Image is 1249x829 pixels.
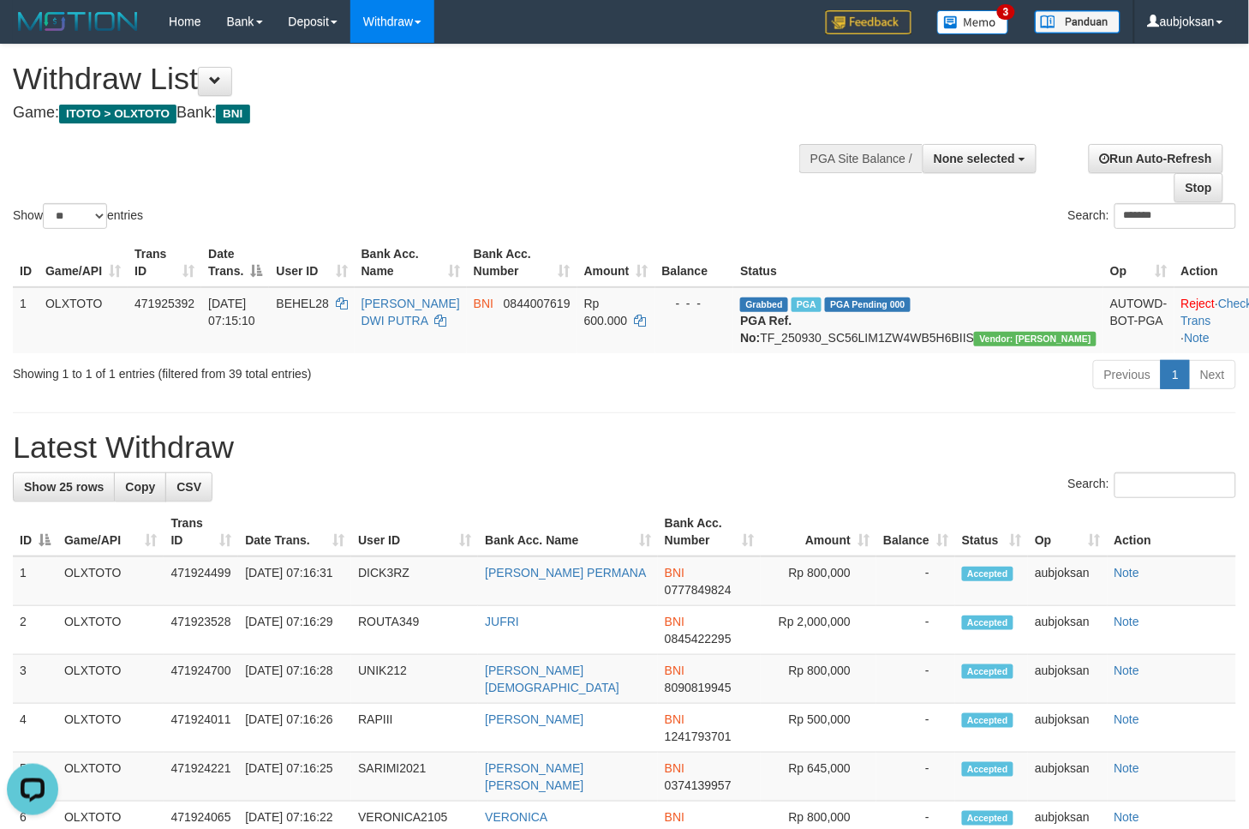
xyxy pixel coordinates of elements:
th: Status [733,238,1103,287]
span: BNI [665,761,684,775]
td: [DATE] 07:16:31 [238,556,351,606]
span: Accepted [962,811,1013,826]
th: Trans ID: activate to sort column ascending [128,238,201,287]
label: Search: [1068,472,1236,498]
td: Rp 800,000 [761,556,876,606]
span: [DATE] 07:15:10 [208,297,255,327]
td: [DATE] 07:16:28 [238,655,351,704]
button: None selected [923,144,1037,173]
td: UNIK212 [351,655,478,704]
b: PGA Ref. No: [740,314,792,345]
span: BNI [665,810,684,824]
th: Bank Acc. Name: activate to sort column ascending [355,238,467,287]
span: 471925392 [134,297,194,310]
th: User ID: activate to sort column ascending [269,238,354,287]
td: 471924221 [164,753,238,802]
td: Rp 645,000 [761,753,876,802]
span: Copy 0374139957 to clipboard [665,778,732,792]
a: Note [1115,664,1140,677]
span: BNI [665,712,684,726]
td: [DATE] 07:16:26 [238,704,351,753]
a: [PERSON_NAME] PERMANA [485,566,646,580]
td: RAPIII [351,704,478,753]
td: [DATE] 07:16:25 [238,753,351,802]
th: Op: activate to sort column ascending [1103,238,1174,287]
th: Trans ID: activate to sort column ascending [164,508,238,556]
span: Rp 600.000 [584,297,628,327]
a: Note [1115,615,1140,628]
td: 471924700 [164,655,238,704]
span: Vendor URL: https://secure5.1velocity.biz [974,332,1097,346]
span: BNI [665,566,684,580]
td: 4 [13,704,57,753]
span: Accepted [962,616,1013,630]
input: Search: [1115,203,1236,229]
span: Accepted [962,762,1013,777]
th: Op: activate to sort column ascending [1028,508,1107,556]
input: Search: [1115,472,1236,498]
h4: Game: Bank: [13,105,816,122]
td: OLXTOTO [57,704,164,753]
td: 471923528 [164,606,238,655]
td: - [876,753,955,802]
td: OLXTOTO [57,753,164,802]
td: OLXTOTO [57,655,164,704]
span: Accepted [962,664,1013,679]
a: [PERSON_NAME][DEMOGRAPHIC_DATA] [485,664,619,694]
a: Next [1189,360,1236,389]
th: Action [1108,508,1236,556]
td: Rp 800,000 [761,655,876,704]
td: - [876,655,955,704]
button: Open LiveChat chat widget [7,7,58,58]
a: Note [1115,761,1140,775]
td: aubjoksan [1028,606,1107,655]
span: Copy 1241793701 to clipboard [665,730,732,743]
td: aubjoksan [1028,556,1107,606]
td: - [876,606,955,655]
span: BNI [665,664,684,677]
label: Show entries [13,203,143,229]
th: Status: activate to sort column ascending [955,508,1028,556]
img: Button%20Memo.svg [937,10,1009,34]
span: Accepted [962,713,1013,728]
a: Reject [1181,297,1216,310]
a: [PERSON_NAME] DWI PUTRA [362,297,460,327]
span: Copy [125,480,155,494]
div: - - - [662,295,727,312]
span: Grabbed [740,297,788,312]
span: Accepted [962,567,1013,581]
th: Date Trans.: activate to sort column descending [201,238,269,287]
span: PGA Pending [825,297,911,312]
a: VERONICA [485,810,547,824]
span: Show 25 rows [24,480,104,494]
span: BEHEL28 [276,297,328,310]
th: Game/API: activate to sort column ascending [57,508,164,556]
span: Copy 8090819945 to clipboard [665,681,732,694]
td: - [876,556,955,606]
a: Run Auto-Refresh [1089,144,1223,173]
a: [PERSON_NAME] [485,712,583,726]
a: CSV [165,472,212,502]
th: Amount: activate to sort column ascending [761,508,876,556]
td: AUTOWD-BOT-PGA [1103,287,1174,353]
a: Stop [1174,173,1223,202]
a: Previous [1093,360,1162,389]
span: Marked by aubjoksan [792,297,822,312]
td: ROUTA349 [351,606,478,655]
td: 3 [13,655,57,704]
td: SARIMI2021 [351,753,478,802]
th: ID [13,238,39,287]
td: OLXTOTO [39,287,128,353]
td: 1 [13,287,39,353]
span: Copy 0777849824 to clipboard [665,583,732,597]
td: aubjoksan [1028,655,1107,704]
td: 471924499 [164,556,238,606]
td: Rp 500,000 [761,704,876,753]
span: Copy 0845422295 to clipboard [665,632,732,646]
a: Note [1115,712,1140,726]
a: JUFRI [485,615,519,628]
span: BNI [474,297,493,310]
td: aubjoksan [1028,753,1107,802]
th: Game/API: activate to sort column ascending [39,238,128,287]
span: 3 [997,4,1015,20]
